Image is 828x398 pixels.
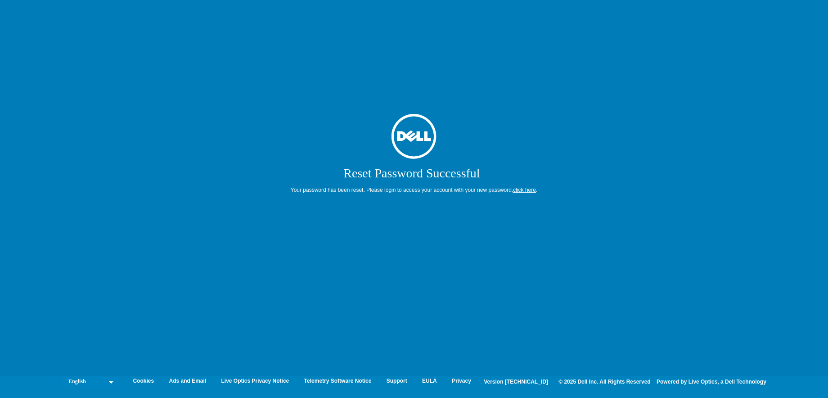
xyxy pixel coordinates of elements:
[391,113,436,158] img: dell_svg_logo.svg
[446,376,477,386] a: Privacy
[132,376,166,386] a: Cookies
[167,376,216,386] a: Ads and Email
[252,167,571,180] h1: Reset Password Successful
[218,376,297,386] a: Live Optics Privacy Notice
[552,377,652,387] li: © 2025 Dell Inc. All Rights Reserved
[517,186,540,194] a: click here
[252,185,576,195] p: Your password has been reset. Please login to access your account with your new password, .
[298,376,380,386] a: Telemetry Software Notice
[382,376,416,386] a: Support
[653,377,760,387] li: Powered by Live Optics, a Dell Technology
[417,376,445,386] a: EULA
[479,377,550,387] li: Version [TECHNICAL_ID]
